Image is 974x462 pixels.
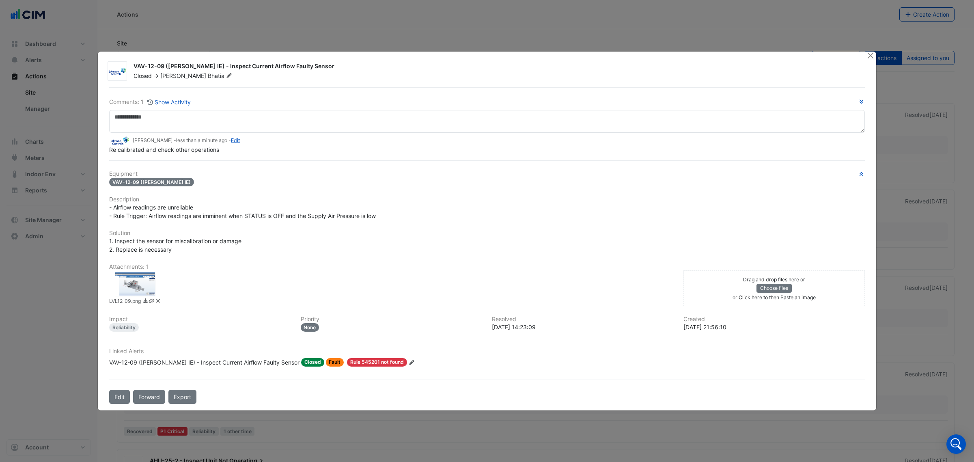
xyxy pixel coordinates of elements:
[109,146,219,153] span: Re calibrated and check other operations
[155,298,161,306] a: Delete
[109,323,139,332] div: Reliability
[109,237,241,253] span: 1. Inspect the sensor for miscalibration or damage 2. Replace is necessary
[301,323,319,332] div: None
[301,358,324,367] span: Closed
[142,298,149,306] a: Download
[733,294,816,300] small: or Click here to then Paste an image
[109,171,865,177] h6: Equipment
[946,434,966,454] div: Open Intercom Messenger
[326,358,344,367] span: Fault
[492,316,674,323] h6: Resolved
[115,272,155,296] div: LVL12_09.png
[168,390,196,404] a: Export
[133,390,165,404] button: Forward
[756,284,792,293] button: Choose files
[683,323,865,331] div: [DATE] 21:56:10
[109,390,130,404] button: Edit
[109,97,191,107] div: Comments: 1
[109,136,129,145] img: Johnson Controls
[109,263,865,270] h6: Attachments: 1
[109,178,194,186] span: VAV-12-09 ([PERSON_NAME] IE)
[176,137,227,143] span: 2025-09-18 10:23:45
[109,348,865,355] h6: Linked Alerts
[231,137,240,143] a: Edit
[133,137,240,144] small: [PERSON_NAME] - -
[208,72,234,80] span: Bhatia
[109,298,141,306] small: LVL12_09.png
[109,358,300,367] div: VAV-12-09 ([PERSON_NAME] IE) - Inspect Current Airflow Faulty Sensor
[147,97,191,107] button: Show Activity
[109,316,291,323] h6: Impact
[301,316,483,323] h6: Priority
[109,204,376,219] span: - Airflow readings are unreliable - Rule Trigger: Airflow readings are imminent when STATUS is OF...
[109,230,865,237] h6: Solution
[409,360,415,366] fa-icon: Edit Linked Alerts
[134,72,152,79] span: Closed
[109,196,865,203] h6: Description
[743,276,805,283] small: Drag and drop files here or
[866,52,875,60] button: Close
[683,316,865,323] h6: Created
[160,72,206,79] span: [PERSON_NAME]
[347,358,407,367] span: Rule 545201 not found
[134,62,857,72] div: VAV-12-09 ([PERSON_NAME] IE) - Inspect Current Airflow Faulty Sensor
[108,67,127,76] img: Johnson Controls
[153,72,159,79] span: ->
[492,323,674,331] div: [DATE] 14:23:09
[149,298,155,306] a: Copy link to clipboard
